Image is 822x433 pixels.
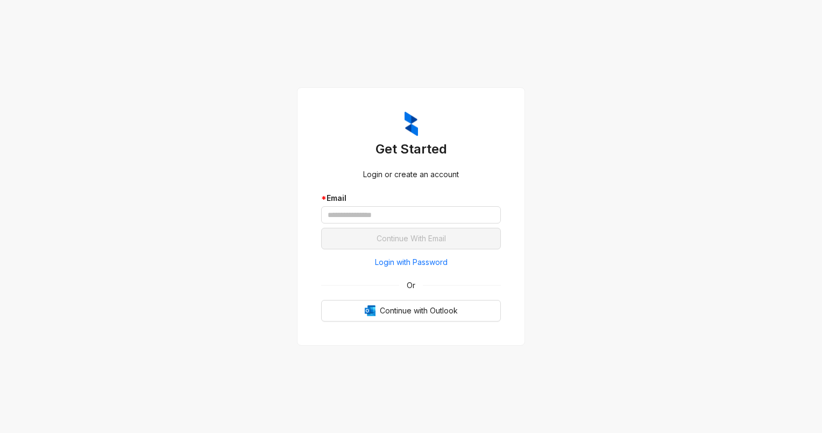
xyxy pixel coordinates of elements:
img: Outlook [365,305,375,316]
button: OutlookContinue with Outlook [321,300,501,322]
div: Login or create an account [321,169,501,180]
span: Continue with Outlook [380,305,458,317]
span: Or [399,280,423,291]
img: ZumaIcon [405,111,418,136]
button: Continue With Email [321,228,501,249]
div: Email [321,192,501,204]
button: Login with Password [321,254,501,271]
span: Login with Password [375,256,448,268]
h3: Get Started [321,141,501,158]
